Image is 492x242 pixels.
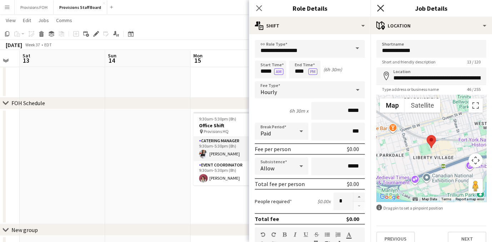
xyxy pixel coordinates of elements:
[314,232,319,237] button: Strikethrough
[260,88,277,96] span: Hourly
[193,161,273,185] app-card-role: Event Coordinator1/19:30am-5:30pm (8h)[PERSON_NAME]
[347,180,359,187] div: $0.00
[11,99,45,107] div: FOH Schedule
[15,0,54,14] button: Provisions FOH
[405,98,440,113] button: Show satellite imagery
[53,16,75,25] a: Comms
[35,16,52,25] a: Jobs
[193,137,273,161] app-card-role: Catering Manager1/19:30am-5:30pm (8h)[PERSON_NAME]
[456,197,484,201] a: Report a map error
[255,145,291,153] div: Fee per person
[461,87,486,92] span: 46 / 255
[249,4,371,13] h3: Role Details
[260,165,274,172] span: Allow
[468,179,483,193] button: Drag Pegman onto the map to open Street View
[378,192,402,202] a: Open this area in Google Maps (opens a new window)
[249,17,371,34] div: Shift
[24,42,41,47] span: Week 37
[323,66,342,73] div: (6h 30m)
[376,205,486,211] div: Drag pin to set a pinpoint position
[204,129,229,134] span: Provisions HQ
[293,232,298,237] button: Italic
[468,98,483,113] button: Toggle fullscreen view
[308,68,317,75] button: PM
[6,41,22,48] div: [DATE]
[54,0,107,14] button: Provisions Staff Board
[282,232,287,237] button: Bold
[353,192,365,202] button: Increase
[6,17,16,24] span: View
[336,232,341,237] button: Ordered List
[325,232,330,237] button: Unordered List
[3,16,19,25] a: View
[38,17,49,24] span: Jobs
[371,4,492,13] h3: Job Details
[371,17,492,34] div: Location
[441,197,451,201] a: Terms (opens in new tab)
[255,198,292,205] label: People required
[199,116,236,122] span: 9:30am-5:30pm (8h)
[193,112,273,185] app-job-card: 9:30am-5:30pm (8h)2/2Office Shift Provisions HQ2 RolesCatering Manager1/19:30am-5:30pm (8h)[PERSO...
[271,232,276,237] button: Redo
[193,122,273,129] h3: Office Shift
[380,98,405,113] button: Show street map
[346,232,351,237] button: Text Color
[413,197,418,202] button: Keyboard shortcuts
[21,56,30,65] span: 13
[56,17,72,24] span: Comms
[347,145,359,153] div: $0.00
[303,232,308,237] button: Underline
[376,59,441,65] span: Short and friendly description
[108,52,116,59] span: Sun
[11,226,38,233] div: New group
[192,56,203,65] span: 15
[260,130,271,137] span: Paid
[107,56,116,65] span: 14
[255,180,305,187] div: Total fee per person
[346,215,359,222] div: $0.00
[193,52,203,59] span: Mon
[317,198,331,205] div: $0.00 x
[260,232,265,237] button: Undo
[23,52,30,59] span: Sat
[20,16,34,25] a: Edit
[422,197,437,202] button: Map Data
[44,42,52,47] div: EDT
[376,87,444,92] span: Type address or business name
[274,68,283,75] button: AM
[378,192,402,202] img: Google
[23,17,31,24] span: Edit
[468,153,483,168] button: Map camera controls
[255,215,279,222] div: Total fee
[461,59,486,65] span: 13 / 120
[289,108,308,114] div: 6h 30m x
